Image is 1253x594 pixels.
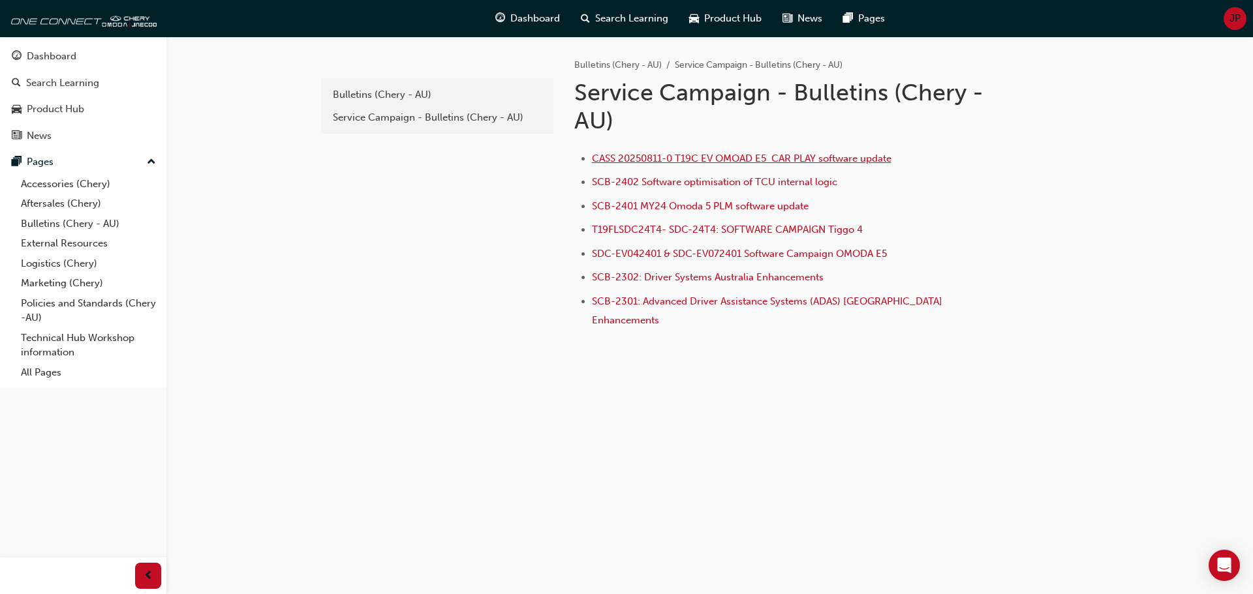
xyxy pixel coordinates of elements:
span: search-icon [12,78,21,89]
a: Marketing (Chery) [16,273,161,293]
span: car-icon [689,10,699,27]
a: SCB-2301: Advanced Driver Assistance Systems (ADAS) [GEOGRAPHIC_DATA] Enhancements [592,295,945,326]
button: JP [1224,7,1246,30]
a: news-iconNews [772,5,833,32]
a: Product Hub [5,97,161,121]
div: Open Intercom Messenger [1209,550,1240,581]
a: Search Learning [5,71,161,95]
a: SCB-2402 Software optimisation of TCU internal logic [592,176,837,188]
a: Technical Hub Workshop information [16,328,161,363]
a: Service Campaign - Bulletins (Chery - AU) [326,106,548,129]
a: Bulletins (Chery - AU) [574,59,662,70]
a: Logistics (Chery) [16,254,161,274]
a: pages-iconPages [833,5,895,32]
a: SDC-EV042401 & SDC-EV072401 Software Campaign OMODA E5 [592,248,887,260]
span: up-icon [147,154,156,171]
a: Bulletins (Chery - AU) [16,214,161,234]
a: CASS 20250811-0 T19C EV OMOAD E5 CAR PLAY software update [592,153,891,164]
span: car-icon [12,104,22,115]
span: search-icon [581,10,590,27]
div: News [27,128,52,143]
span: News [797,11,822,26]
span: news-icon [12,130,22,142]
a: Policies and Standards (Chery -AU) [16,293,161,328]
a: guage-iconDashboard [485,5,570,32]
div: Product Hub [27,102,84,117]
button: DashboardSearch LearningProduct HubNews [5,42,161,150]
div: Dashboard [27,49,76,64]
button: Pages [5,150,161,174]
span: guage-icon [12,51,22,63]
a: car-iconProduct Hub [679,5,772,32]
h1: Service Campaign - Bulletins (Chery - AU) [574,78,1002,135]
span: Pages [858,11,885,26]
a: External Resources [16,233,161,254]
div: Bulletins (Chery - AU) [333,87,542,102]
a: SCB-2401 MY24 Omoda 5 PLM software update [592,200,809,212]
span: Search Learning [595,11,668,26]
div: Search Learning [26,76,99,91]
a: News [5,124,161,148]
div: Pages [27,155,54,170]
a: All Pages [16,363,161,383]
a: T19FLSDC24T4- SDC-24T4: SOFTWARE CAMPAIGN Tiggo 4 [592,224,863,235]
a: Aftersales (Chery) [16,194,161,214]
li: Service Campaign - Bulletins (Chery - AU) [675,58,843,73]
span: guage-icon [495,10,505,27]
div: Service Campaign - Bulletins (Chery - AU) [333,110,542,125]
a: Dashboard [5,44,161,68]
span: Product Hub [704,11,762,26]
span: JP [1230,11,1241,26]
a: Accessories (Chery) [16,174,161,194]
span: pages-icon [843,10,853,27]
span: prev-icon [144,568,153,584]
span: pages-icon [12,156,22,168]
a: Bulletins (Chery - AU) [326,83,548,106]
a: search-iconSearch Learning [570,5,679,32]
a: SCB-2302: Driver Systems Australia Enhancements [592,271,824,283]
img: oneconnect [7,5,157,31]
span: news-icon [782,10,792,27]
span: Dashboard [510,11,560,26]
